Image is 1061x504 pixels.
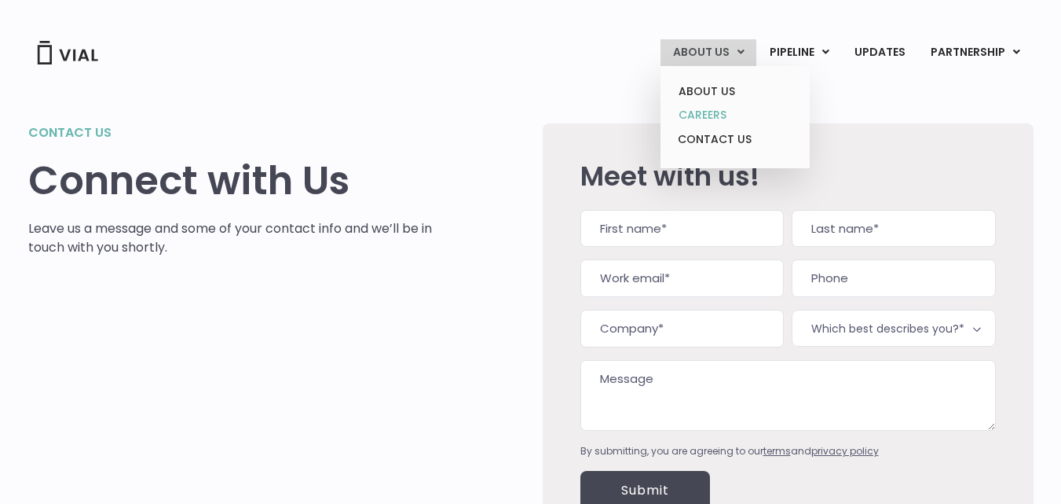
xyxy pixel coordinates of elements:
input: Work email* [580,259,784,297]
a: PIPELINEMenu Toggle [757,39,841,66]
a: CAREERS [666,103,803,127]
p: Leave us a message and some of your contact info and we’ll be in touch with you shortly. [28,219,433,257]
div: By submitting, you are agreeing to our and [580,444,996,458]
span: Which best describes you?* [792,310,995,347]
a: CONTACT US [666,127,803,153]
input: First name* [580,210,784,248]
h2: Contact us [28,123,433,142]
h1: Connect with Us [28,158,433,204]
a: ABOUT USMenu Toggle [660,39,756,66]
input: Company* [580,310,784,348]
a: ABOUT US [666,79,803,104]
a: PARTNERSHIPMenu Toggle [918,39,1033,66]
img: Vial Logo [36,41,99,64]
h2: Meet with us! [580,161,996,191]
a: terms [763,444,791,458]
input: Last name* [792,210,995,248]
a: UPDATES [842,39,917,66]
a: privacy policy [811,444,879,458]
input: Phone [792,259,995,297]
